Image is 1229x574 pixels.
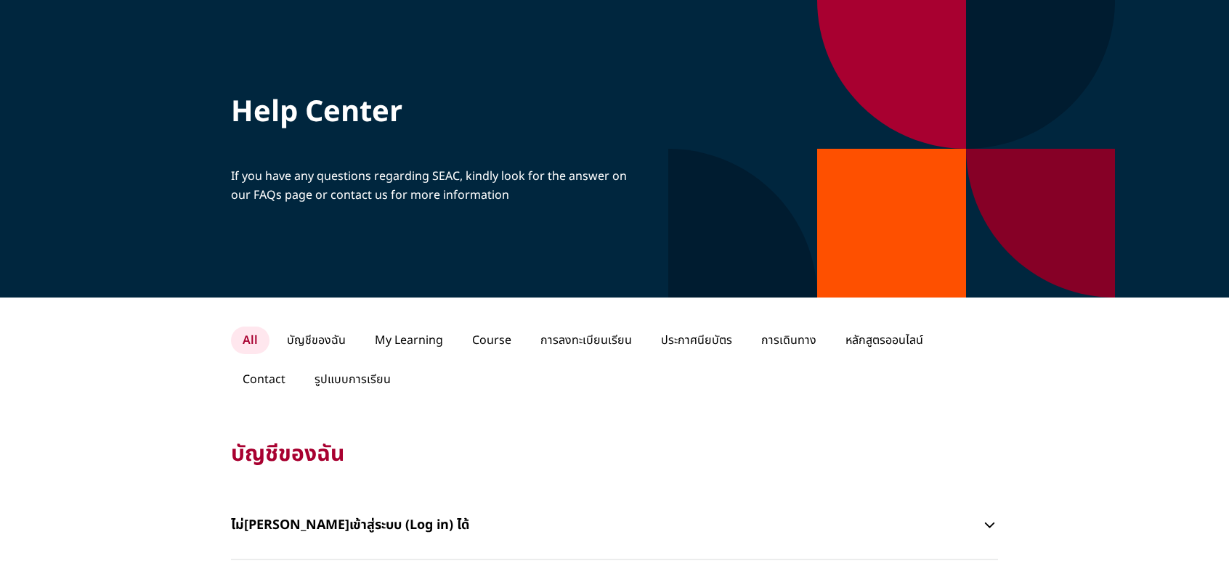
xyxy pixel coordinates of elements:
p: Contact [231,366,297,393]
p: All [231,327,269,354]
p: รูปแบบการเรียน [303,366,402,393]
p: Help Center [231,93,645,132]
p: บัญชีของฉัน [231,440,998,469]
button: ไม่[PERSON_NAME]เข้าสู่ระบบ (Log in) ได้ [231,504,998,547]
p: หลักสูตรออนไลน์ [834,327,935,354]
p: การลงทะเบียนเรียน [529,327,644,354]
p: การเดินทาง [750,327,828,354]
p: ประกาศนียบัตร [649,327,744,354]
p: My Learning [363,327,455,354]
p: ไม่[PERSON_NAME]เข้าสู่ระบบ (Log in) ได้ [231,504,981,547]
p: If you have any questions regarding SEAC, kindly look for the answer on our FAQs page or contact ... [231,167,645,205]
p: บัญชีของฉัน [275,327,357,354]
p: Course [461,327,523,354]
